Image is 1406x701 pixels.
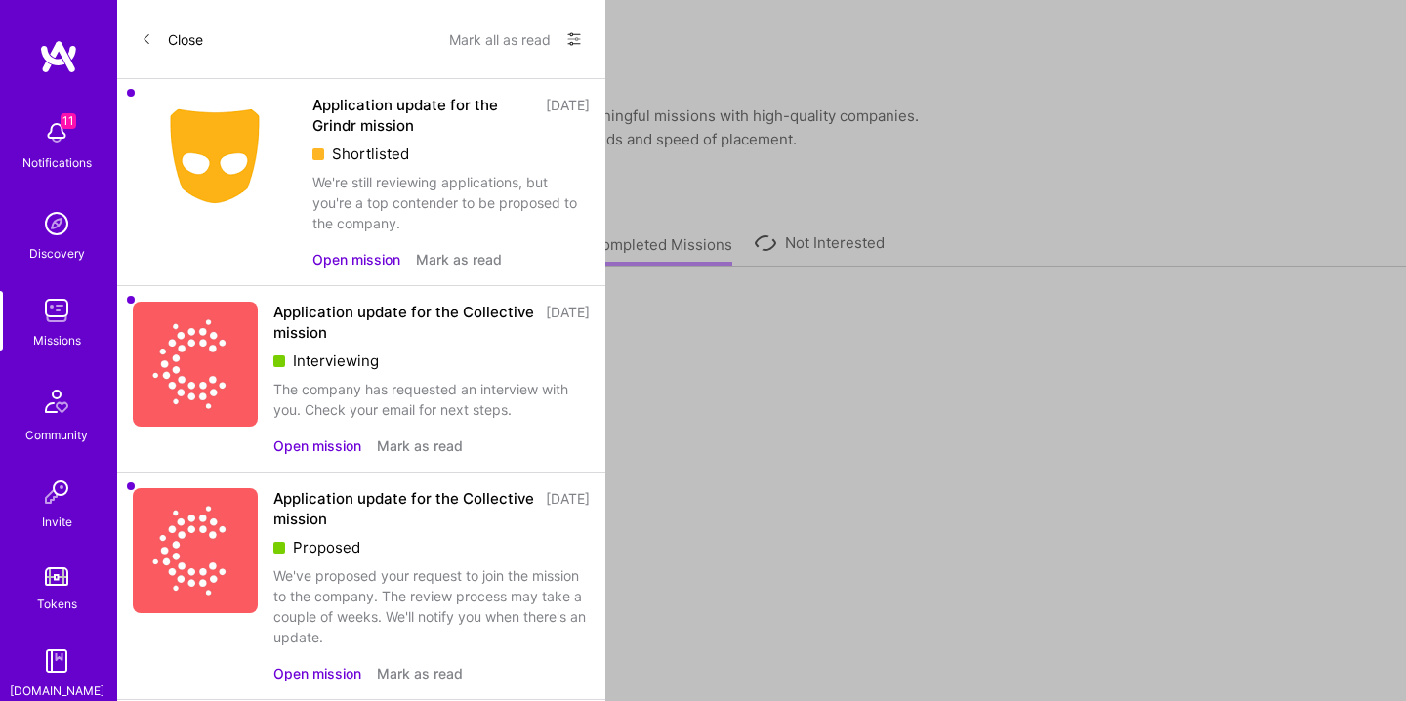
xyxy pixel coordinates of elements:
img: discovery [37,204,76,243]
img: Company Logo [133,302,258,427]
button: Close [141,23,203,55]
button: Mark as read [377,435,463,456]
button: Mark as read [416,249,502,269]
div: Invite [42,512,72,532]
div: Proposed [273,537,590,557]
img: Community [33,378,80,425]
div: The company has requested an interview with you. Check your email for next steps. [273,379,590,420]
div: Application update for the Collective mission [273,488,534,529]
img: logo [39,39,78,74]
span: 11 [61,113,76,129]
img: Company Logo [133,95,297,218]
button: Open mission [273,435,361,456]
img: Company Logo [133,488,258,613]
div: Shortlisted [312,144,590,164]
div: Notifications [22,152,92,173]
div: We've proposed your request to join the mission to the company. The review process may take a cou... [273,565,590,647]
div: [DOMAIN_NAME] [10,680,104,701]
img: teamwork [37,291,76,330]
img: tokens [45,567,68,586]
img: Invite [37,473,76,512]
div: We're still reviewing applications, but you're a top contender to be proposed to the company. [312,172,590,233]
img: guide book [37,641,76,680]
div: [DATE] [546,302,590,343]
div: [DATE] [546,488,590,529]
img: bell [37,113,76,152]
button: Open mission [312,249,400,269]
div: Missions [33,330,81,350]
button: Open mission [273,663,361,683]
div: Application update for the Collective mission [273,302,534,343]
div: Interviewing [273,350,590,371]
div: Community [25,425,88,445]
div: [DATE] [546,95,590,136]
div: Tokens [37,594,77,614]
div: Application update for the Grindr mission [312,95,534,136]
button: Mark all as read [449,23,551,55]
div: Discovery [29,243,85,264]
button: Mark as read [377,663,463,683]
